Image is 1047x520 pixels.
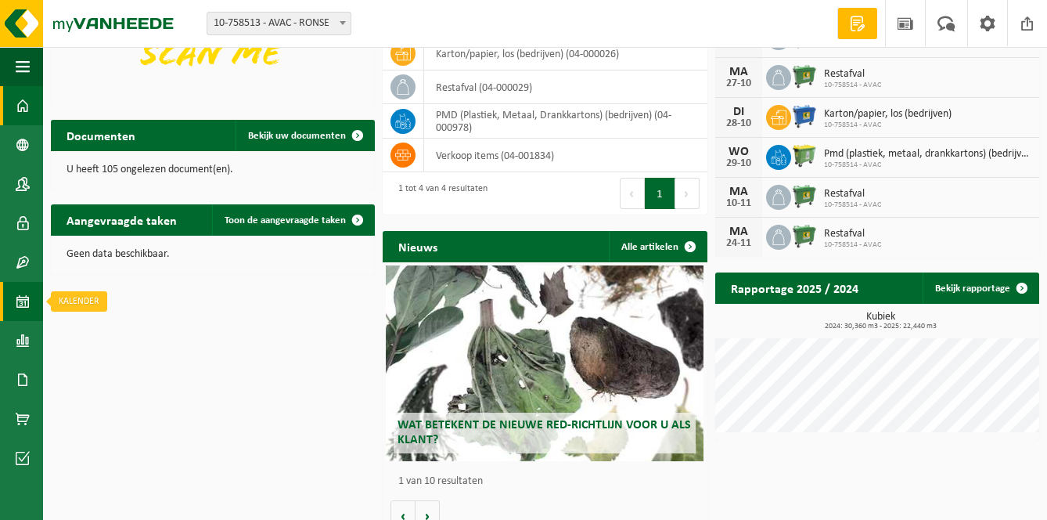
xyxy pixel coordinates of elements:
div: 29-10 [723,158,754,169]
p: U heeft 105 ongelezen document(en). [67,164,359,175]
span: 10-758514 - AVAC [824,121,952,130]
img: WB-0660-HPE-GN-50 [791,143,818,169]
span: Bekijk uw documenten [248,131,346,141]
div: 27-10 [723,78,754,89]
td: PMD (Plastiek, Metaal, Drankkartons) (bedrijven) (04-000978) [424,104,707,139]
button: 1 [645,178,675,209]
span: Restafval [824,228,881,240]
img: WB-0660-HPE-GN-01 [791,222,818,249]
a: Bekijk rapportage [923,273,1038,304]
div: 28-10 [723,118,754,129]
span: Wat betekent de nieuwe RED-richtlijn voor u als klant? [398,419,691,446]
div: DI [723,106,754,118]
span: 10-758514 - AVAC [824,161,1031,170]
h2: Nieuws [383,231,453,262]
a: Alle artikelen [609,231,706,262]
button: Next [675,178,700,209]
div: MA [723,186,754,198]
span: Toon de aangevraagde taken [225,215,346,226]
a: Bekijk uw documenten [236,120,373,151]
span: Karton/papier, los (bedrijven) [824,108,952,121]
div: 1 tot 4 van 4 resultaten [390,176,488,211]
td: karton/papier, los (bedrijven) (04-000026) [424,37,707,70]
h2: Aangevraagde taken [51,204,192,235]
span: Pmd (plastiek, metaal, drankkartons) (bedrijven) [824,148,1031,161]
h2: Rapportage 2025 / 2024 [715,273,874,303]
a: Toon de aangevraagde taken [212,204,373,236]
div: 10-11 [723,198,754,209]
p: 1 van 10 resultaten [398,476,699,487]
td: verkoop items (04-001834) [424,139,707,172]
p: Geen data beschikbaar. [67,249,359,260]
span: 10-758514 - AVAC [824,81,881,90]
span: 10-758513 - AVAC - RONSE [207,13,351,34]
div: MA [723,66,754,78]
span: Restafval [824,68,881,81]
img: WB-0660-HPE-GN-01 [791,182,818,209]
span: 10-758514 - AVAC [824,240,881,250]
h2: Documenten [51,120,151,150]
td: restafval (04-000029) [424,70,707,104]
img: WB-0660-HPE-BE-01 [791,103,818,129]
span: 10-758514 - AVAC [824,200,881,210]
button: Previous [620,178,645,209]
span: Restafval [824,188,881,200]
div: WO [723,146,754,158]
img: WB-0660-HPE-GN-01 [791,63,818,89]
div: MA [723,226,754,238]
span: 10-758513 - AVAC - RONSE [207,12,351,35]
h3: Kubiek [723,312,1039,330]
a: Wat betekent de nieuwe RED-richtlijn voor u als klant? [386,265,703,461]
div: 24-11 [723,238,754,249]
span: 2024: 30,360 m3 - 2025: 22,440 m3 [723,323,1039,330]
